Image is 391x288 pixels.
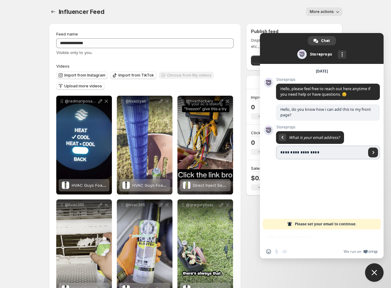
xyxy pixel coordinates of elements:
[316,69,328,73] div: [DATE]
[251,139,268,146] p: 0
[177,96,233,194] div: @hvachackeryDirect Inject SealantDirect Inject Sealant
[65,99,97,104] p: @redmariposa509
[338,50,346,59] div: More channels
[368,148,378,157] span: Send
[251,130,263,136] h3: Clicks
[186,99,218,104] p: @hvachackery
[279,134,286,141] div: Return to message
[49,7,57,16] button: Settings
[59,8,104,15] span: Influencer Feed
[344,249,361,254] span: We run on
[251,56,337,65] button: Publish
[122,182,130,189] img: HVAC Guys Foam Blaster Coil Cleaner
[251,174,268,182] p: $0.00
[289,135,340,140] span: What is your email address?
[56,96,112,194] div: @redmariposa509HVAC Guys Foam Blaster Coil CleanerHVAC Guys Foam Blaster Coil Cleaner
[306,7,342,16] button: More actions
[276,146,366,159] input: Enter your email address...
[62,182,69,189] img: HVAC Guys Foam Blaster Coil Cleaner
[183,182,190,189] img: Direct Inject Sealant
[344,249,377,254] a: We run onCrisp
[266,249,271,254] span: Insert an emoji
[64,84,102,89] span: Upload more videos
[117,96,172,194] div: @hvacryanHVAC Guys Foam Blaster Coil CleanerHVAC Guys Foam Blaster Coil Cleaner
[56,31,78,36] span: Feed name
[118,73,154,78] span: Import from TikTok
[276,125,380,129] span: Storeprops
[280,107,371,118] span: Hello, do you know how i can add this to my front page?
[276,77,380,82] span: Storeprops
[308,36,336,45] div: Chat
[132,183,206,188] span: HVAC Guys Foam Blaster Coil Cleaner
[251,94,274,100] h3: Impressions
[193,183,232,188] span: Direct Inject Sealant
[56,82,104,90] button: Upload more videos
[186,202,218,207] p: @gregoryhvac
[64,73,105,78] span: Import from Instagram
[251,37,337,49] p: Display the feed as a carousel, spotlight, etc., across your store.
[251,165,261,171] h3: Sales
[65,202,97,207] p: @hvac365
[110,72,156,79] button: Import from TikTok
[125,202,158,207] p: @hvac365
[368,249,377,254] span: Crisp
[56,64,70,69] span: Videos
[251,28,337,35] h2: Publish feed
[321,36,330,45] span: Chat
[56,50,92,55] span: Visible only to you.
[251,103,274,111] p: 0
[295,219,356,229] span: Please set your email to continue.
[310,9,334,14] span: More actions
[125,99,158,104] p: @hvacryan
[72,183,146,188] span: HVAC Guys Foam Blaster Coil Cleaner
[280,86,370,97] span: Hello, please feel free to reach out here anytime if you need help or have questions. 😊
[56,72,108,79] button: Import from Instagram
[365,263,384,282] div: Close chat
